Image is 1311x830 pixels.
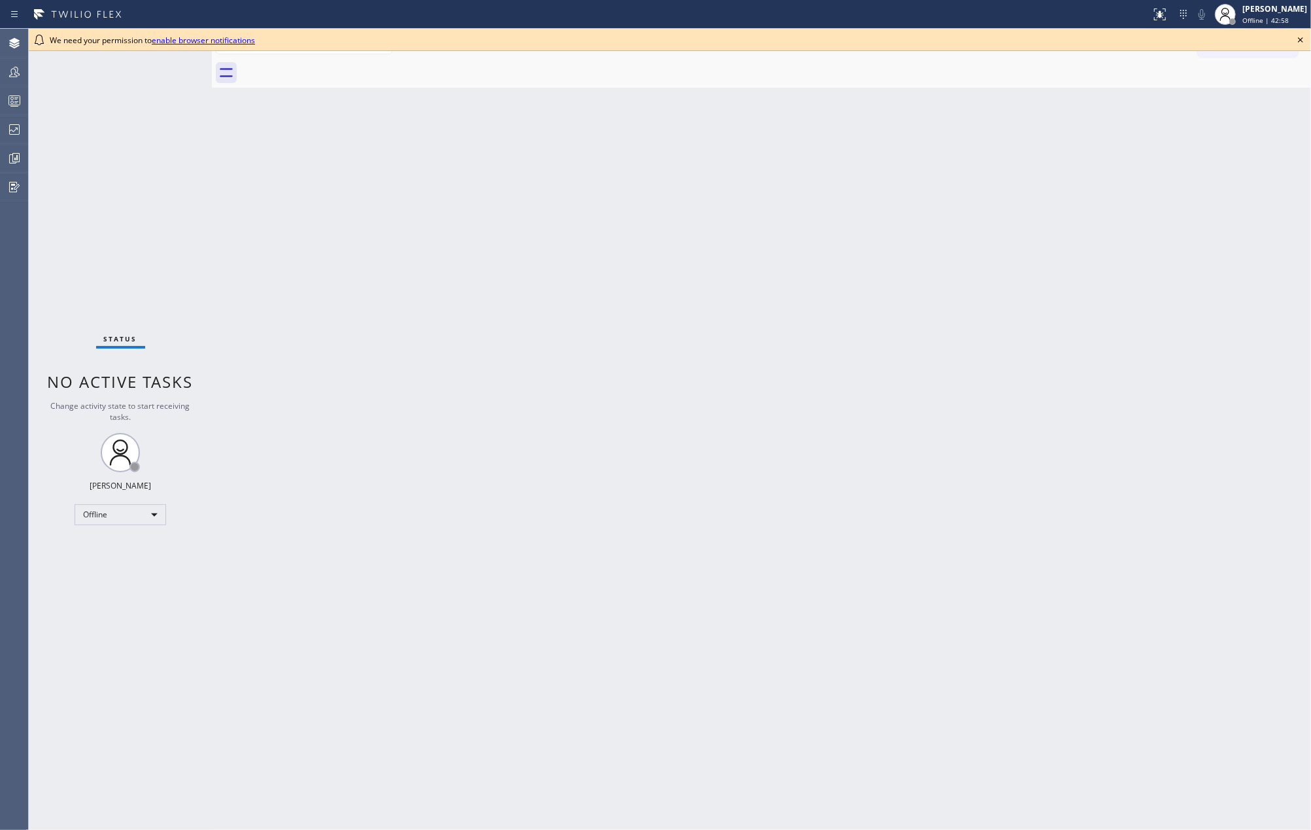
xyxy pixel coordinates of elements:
button: Mute [1193,5,1211,24]
div: Offline [75,504,166,525]
div: [PERSON_NAME] [90,480,151,491]
div: [PERSON_NAME] [1242,3,1307,14]
span: Status [104,334,137,343]
span: Change activity state to start receiving tasks. [51,400,190,423]
span: Offline | 42:58 [1242,16,1289,25]
span: No active tasks [48,371,194,392]
a: enable browser notifications [152,35,255,46]
span: We need your permission to [50,35,255,46]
